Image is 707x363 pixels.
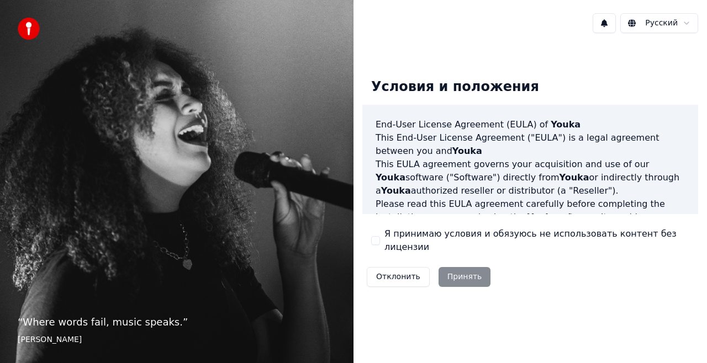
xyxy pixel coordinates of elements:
[362,70,548,105] div: Условия и положения
[367,267,430,287] button: Отклонить
[18,18,40,40] img: youka
[376,118,685,131] h3: End-User License Agreement (EULA) of
[381,185,411,196] span: Youka
[560,172,589,183] span: Youka
[376,158,685,197] p: This EULA agreement governs your acquisition and use of our software ("Software") directly from o...
[452,146,482,156] span: Youka
[376,172,405,183] span: Youka
[527,212,557,222] span: Youka
[18,314,336,330] p: “ Where words fail, music speaks. ”
[18,334,336,345] footer: [PERSON_NAME]
[551,119,581,130] span: Youka
[384,227,689,254] label: Я принимаю условия и обязуюсь не использовать контент без лицензии
[376,131,685,158] p: This End-User License Agreement ("EULA") is a legal agreement between you and
[376,197,685,250] p: Please read this EULA agreement carefully before completing the installation process and using th...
